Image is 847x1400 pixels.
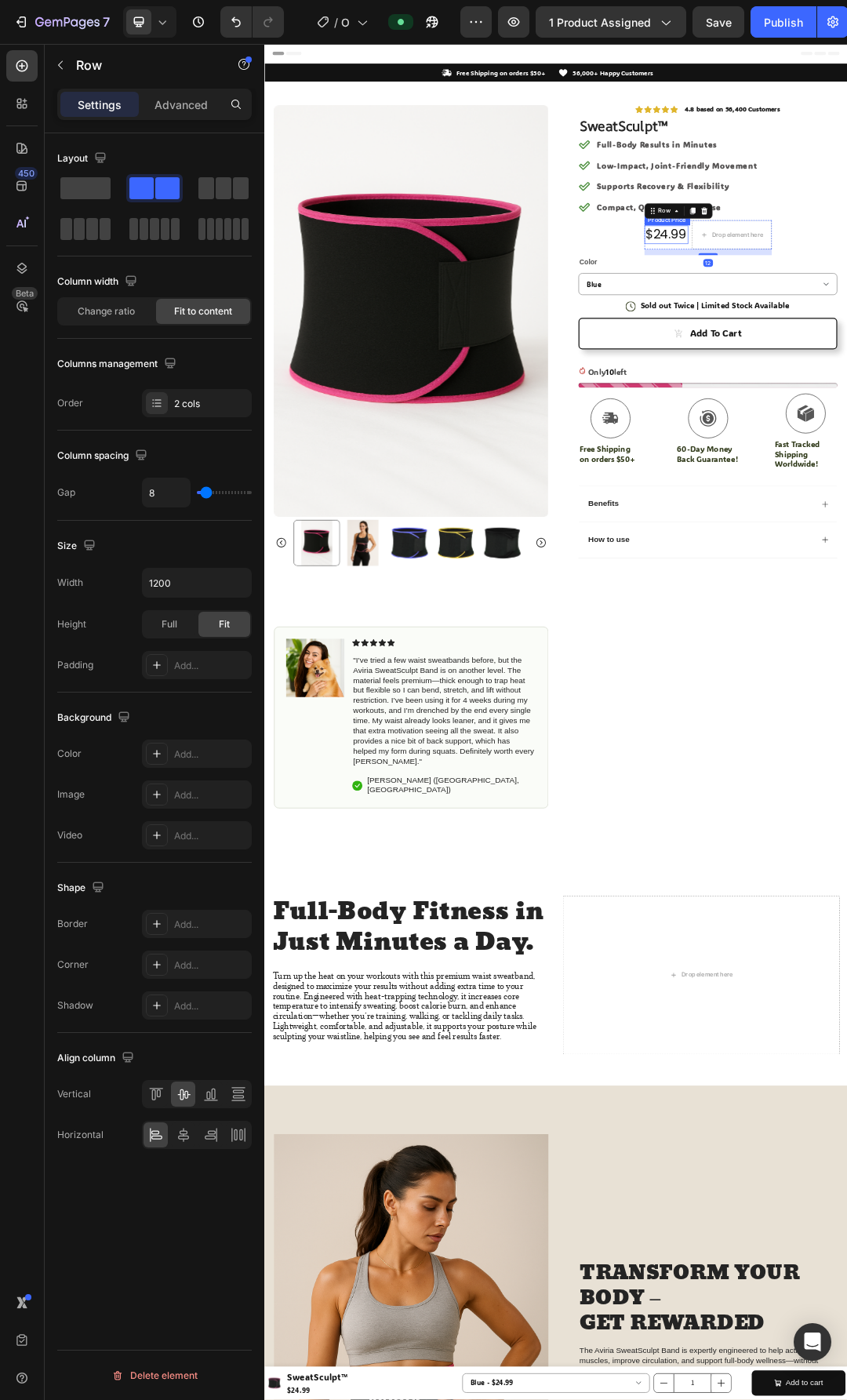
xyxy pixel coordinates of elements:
[272,769,347,844] img: SweatSculpt™
[57,536,99,557] div: Size
[15,167,38,180] div: 450
[174,918,248,932] div: Add...
[57,617,86,631] div: Height
[794,1323,831,1361] div: Open Intercom Messenger
[57,396,83,410] div: Order
[6,6,117,38] button: 7
[35,961,129,1055] img: gempages_575471592260240323-f4f6a34e-ab45-428f-bd9b-67a74a01faca.png
[174,829,248,843] div: Add...
[57,958,89,972] div: Corner
[499,40,628,53] p: 56,000+ Happy Customers
[614,293,685,323] div: $24.99
[523,735,573,751] p: Benefits
[617,277,685,291] div: Product Price
[536,6,686,38] button: 1 product assigned
[57,787,85,802] div: Image
[197,769,272,844] img: SweatSculpt™
[264,44,847,1400] iframe: Design area
[706,16,732,29] span: Save
[549,14,651,31] span: 1 product assigned
[57,1128,104,1142] div: Horizontal
[438,796,456,815] button: Carousel Next Arrow
[551,521,565,537] span: 10
[57,998,93,1013] div: Shadow
[174,958,248,973] div: Add...
[17,907,220,921] strong: #1 Home fitness Product of 2024
[174,659,248,673] div: Add...
[111,1366,198,1385] div: Delete element
[667,646,766,679] p: 60-Day Money Back Guarantee!
[709,347,725,360] div: 12
[174,999,248,1013] div: Add...
[57,354,180,375] div: Columns management
[57,1087,91,1101] div: Vertical
[57,485,75,500] div: Gap
[166,1181,438,1214] p: [PERSON_NAME] ([GEOGRAPHIC_DATA], [GEOGRAPHIC_DATA])
[220,6,284,38] div: Undo/Redo
[76,56,209,75] p: Row
[509,646,609,679] p: Free Shipping on orders $50+
[537,221,751,238] strong: Supports Recovery & Flexibility
[103,13,110,31] p: 7
[422,769,497,844] img: SweatSculpt™
[57,828,82,842] div: Video
[347,769,422,844] img: SweatSculpt™
[57,1048,137,1069] div: Align column
[57,878,107,899] div: Shape
[537,255,738,271] strong: Compact, Quiet & Easy to Use
[688,458,772,478] div: Add to cart
[57,1363,252,1388] button: Delete element
[162,617,177,631] span: Full
[693,6,744,38] button: Save
[57,917,88,931] div: Border
[57,707,133,729] div: Background
[537,187,796,205] p: Low-Impact, Joint-Friendly Movement
[723,302,806,315] div: Drop element here
[219,617,230,631] span: Fit
[78,96,122,113] p: Settings
[634,263,660,277] div: Row
[523,793,590,809] p: How to use
[523,518,586,541] p: Only left
[57,576,83,590] div: Width
[341,14,351,31] span: Optimized Landing Page Template
[507,341,540,364] legend: Color
[174,397,248,411] div: 2 cols
[751,6,816,38] button: Publish
[57,148,110,169] div: Layout
[143,478,190,507] input: Auto
[174,788,248,802] div: Add...
[57,747,82,761] div: Color
[143,569,251,597] input: Auto
[764,14,803,31] div: Publish
[174,304,232,318] span: Fit to content
[334,14,338,31] span: /
[57,445,151,467] div: Column spacing
[154,96,208,113] p: Advanced
[679,98,833,111] strong: 4.8 based on 56,400 Customers
[57,271,140,293] div: Column width
[57,658,93,672] div: Padding
[18,796,37,815] button: Carousel Back Arrow
[12,287,38,300] div: Beta
[537,153,796,172] p: Full-Body Results in Minutes
[78,304,135,318] span: Change ratio
[174,747,248,762] div: Add...
[144,987,438,1167] p: "I’ve tried a few waist sweatbands before, but the Aviria SweatSculpt Band is on another level. T...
